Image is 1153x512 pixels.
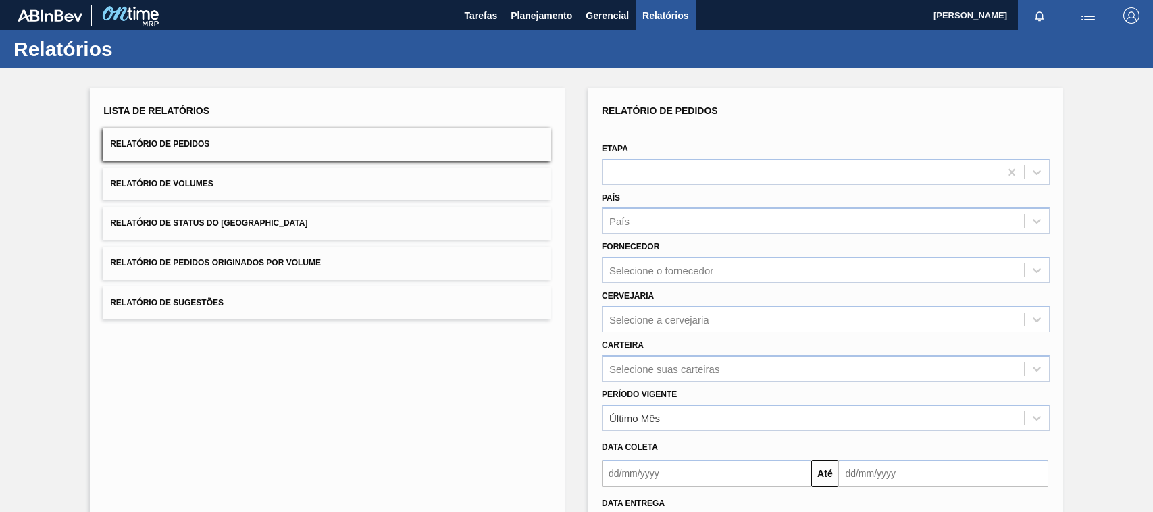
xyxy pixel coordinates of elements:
[110,179,213,188] span: Relatório de Volumes
[602,390,677,399] label: Período Vigente
[103,128,551,161] button: Relatório de Pedidos
[103,105,209,116] span: Lista de Relatórios
[18,9,82,22] img: TNhmsLtSVTkK8tSr43FrP2fwEKptu5GPRR3wAAAABJRU5ErkJggg==
[602,242,659,251] label: Fornecedor
[103,168,551,201] button: Relatório de Volumes
[103,207,551,240] button: Relatório de Status do [GEOGRAPHIC_DATA]
[103,247,551,280] button: Relatório de Pedidos Originados por Volume
[1080,7,1096,24] img: userActions
[811,460,838,487] button: Até
[609,215,630,227] div: País
[602,340,644,350] label: Carteira
[110,218,307,228] span: Relatório de Status do [GEOGRAPHIC_DATA]
[1018,6,1061,25] button: Notificações
[602,498,665,508] span: Data entrega
[14,41,253,57] h1: Relatórios
[103,286,551,319] button: Relatório de Sugestões
[602,105,718,116] span: Relatório de Pedidos
[609,363,719,374] div: Selecione suas carteiras
[642,7,688,24] span: Relatórios
[609,265,713,276] div: Selecione o fornecedor
[602,291,654,301] label: Cervejaria
[609,412,660,424] div: Último Mês
[602,193,620,203] label: País
[586,7,629,24] span: Gerencial
[110,258,321,267] span: Relatório de Pedidos Originados por Volume
[609,313,709,325] div: Selecione a cervejaria
[464,7,497,24] span: Tarefas
[602,144,628,153] label: Etapa
[602,460,811,487] input: dd/mm/yyyy
[110,298,224,307] span: Relatório de Sugestões
[511,7,572,24] span: Planejamento
[1123,7,1139,24] img: Logout
[110,139,209,149] span: Relatório de Pedidos
[838,460,1048,487] input: dd/mm/yyyy
[602,442,658,452] span: Data coleta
